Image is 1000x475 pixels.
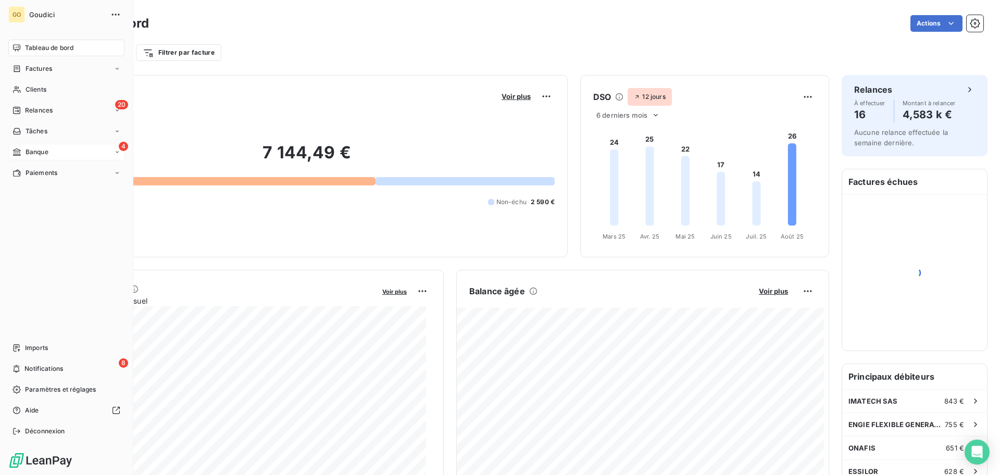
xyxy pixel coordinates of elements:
img: Logo LeanPay [8,452,73,469]
a: 4Banque [8,144,124,160]
span: Relances [25,106,53,115]
span: Voir plus [759,287,788,295]
span: 12 jours [628,88,671,106]
span: 843 € [944,397,964,405]
a: Aide [8,402,124,419]
tspan: Juil. 25 [746,233,767,240]
button: Voir plus [756,286,791,296]
span: Factures [26,64,52,73]
span: Aucune relance effectuée la semaine dernière. [854,128,948,147]
a: Factures [8,60,124,77]
span: Chiffre d'affaires mensuel [59,295,375,306]
tspan: Mai 25 [676,233,695,240]
tspan: Juin 25 [710,233,732,240]
span: ENGIE FLEXIBLE GENERATION FRANCE [848,420,945,429]
span: Imports [25,343,48,353]
tspan: Mars 25 [603,233,626,240]
div: Open Intercom Messenger [965,440,990,465]
a: Imports [8,340,124,356]
h6: DSO [593,91,611,103]
span: Banque [26,147,48,157]
span: 8 [119,358,128,368]
span: Montant à relancer [903,100,956,106]
button: Voir plus [379,286,410,296]
tspan: Avr. 25 [640,233,659,240]
a: Tâches [8,123,124,140]
span: 755 € [945,420,964,429]
span: Aide [25,406,39,415]
span: 4 [119,142,128,151]
span: Voir plus [502,92,531,101]
h4: 4,583 k € [903,106,956,123]
span: Notifications [24,364,63,373]
a: 20Relances [8,102,124,119]
h6: Factures échues [842,169,987,194]
span: 2 590 € [531,197,555,207]
h4: 16 [854,106,885,123]
button: Actions [910,15,963,32]
span: Paramètres et réglages [25,385,96,394]
span: ONAFIS [848,444,876,452]
button: Voir plus [498,92,534,101]
h2: 7 144,49 € [59,142,555,173]
button: Filtrer par facture [136,44,221,61]
span: Déconnexion [25,427,65,436]
span: Paiements [26,168,57,178]
h6: Principaux débiteurs [842,364,987,389]
a: Paiements [8,165,124,181]
span: 20 [115,100,128,109]
span: Non-échu [496,197,527,207]
a: Tableau de bord [8,40,124,56]
span: Clients [26,85,46,94]
a: Clients [8,81,124,98]
h6: Relances [854,83,892,96]
span: Goudici [29,10,104,19]
span: 651 € [946,444,964,452]
tspan: Août 25 [781,233,804,240]
a: Paramètres et réglages [8,381,124,398]
span: 6 derniers mois [596,111,647,119]
span: Voir plus [382,288,407,295]
span: IMATECH SAS [848,397,898,405]
h6: Balance âgée [469,285,525,297]
div: GO [8,6,25,23]
span: À effectuer [854,100,885,106]
span: Tableau de bord [25,43,73,53]
span: Tâches [26,127,47,136]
